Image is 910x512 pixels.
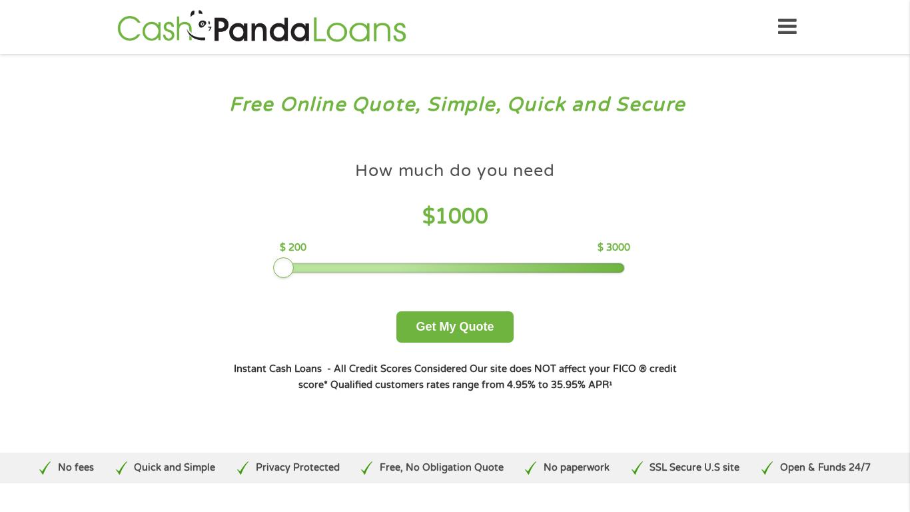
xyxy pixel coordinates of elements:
p: No paperwork [544,461,610,475]
strong: Qualified customers rates range from 4.95% to 35.95% APR¹ [330,379,612,391]
h4: How much do you need [355,160,555,182]
p: $ 3000 [598,241,630,255]
p: No fees [58,461,94,475]
strong: Our site does NOT affect your FICO ® credit score* [298,363,677,391]
img: GetLoanNow Logo [113,8,410,46]
p: Quick and Simple [134,461,215,475]
h3: Free Online Quote, Simple, Quick and Secure [39,93,872,117]
span: 1000 [435,204,488,229]
p: Free, No Obligation Quote [380,461,504,475]
p: Open & Funds 24/7 [780,461,871,475]
p: $ 200 [280,241,306,255]
h4: $ [280,203,630,231]
p: SSL Secure U.S site [650,461,739,475]
strong: Instant Cash Loans - All Credit Scores Considered [234,363,467,375]
button: Get My Quote [396,311,513,343]
p: Privacy Protected [256,461,340,475]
